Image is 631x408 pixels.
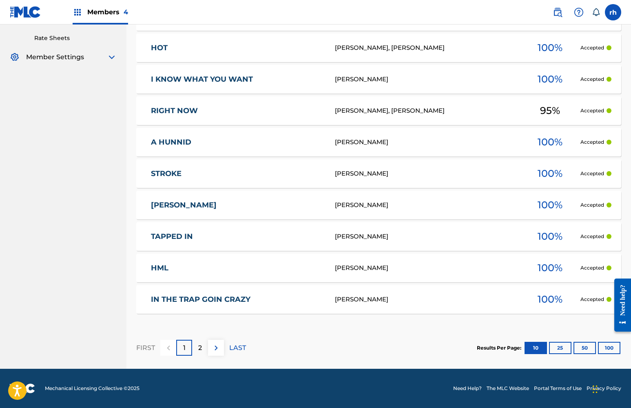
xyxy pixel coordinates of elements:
button: 100 [598,342,620,354]
span: 100 % [538,135,562,149]
img: logo [10,383,35,393]
button: 25 [549,342,571,354]
p: Results Per Page: [477,344,523,352]
span: Member Settings [26,52,84,62]
img: help [574,7,584,17]
img: Top Rightsholders [73,7,82,17]
p: Accepted [580,264,604,272]
a: Portal Terms of Use [534,385,582,392]
img: expand [107,52,117,62]
a: Need Help? [453,385,482,392]
a: RIGHT NOW [151,106,324,116]
span: 100 % [538,166,562,181]
a: The MLC Website [487,385,529,392]
span: Mechanical Licensing Collective © 2025 [45,385,139,392]
span: 4 [124,8,128,16]
p: Accepted [580,201,604,209]
a: IN THE TRAP GOIN CRAZY [151,295,324,304]
div: [PERSON_NAME] [335,201,519,210]
div: User Menu [605,4,621,20]
div: [PERSON_NAME], [PERSON_NAME] [335,43,519,53]
img: search [553,7,562,17]
p: 2 [198,343,202,353]
div: [PERSON_NAME] [335,263,519,273]
img: Member Settings [10,52,20,62]
span: 100 % [538,261,562,275]
p: 1 [183,343,186,353]
a: Privacy Policy [587,385,621,392]
span: 95 % [540,103,560,118]
p: Accepted [580,170,604,177]
a: A HUNNID [151,138,324,147]
p: Accepted [580,296,604,303]
span: 100 % [538,292,562,307]
a: [PERSON_NAME] [151,201,324,210]
iframe: Chat Widget [590,369,631,408]
iframe: Resource Center [608,270,631,340]
a: Rate Sheets [34,34,117,42]
a: TAPPED IN [151,232,324,241]
a: HOT [151,43,324,53]
p: Accepted [580,233,604,240]
a: Public Search [549,4,566,20]
p: LAST [229,343,246,353]
p: FIRST [136,343,155,353]
a: HML [151,263,324,273]
div: [PERSON_NAME] [335,75,519,84]
a: I KNOW WHAT YOU WANT [151,75,324,84]
span: 100 % [538,229,562,244]
div: [PERSON_NAME] [335,232,519,241]
div: [PERSON_NAME] [335,169,519,178]
span: 100 % [538,72,562,87]
span: Members [87,7,128,17]
p: Accepted [580,76,604,83]
button: 10 [525,342,547,354]
a: STROKE [151,169,324,178]
img: right [211,343,221,353]
div: [PERSON_NAME], [PERSON_NAME] [335,106,519,116]
div: Help [571,4,587,20]
span: 100 % [538,40,562,55]
p: Accepted [580,44,604,51]
div: [PERSON_NAME] [335,295,519,304]
span: 100 % [538,198,562,212]
div: [PERSON_NAME] [335,138,519,147]
button: 50 [573,342,596,354]
div: Notifications [592,8,600,16]
div: Drag [593,377,598,401]
p: Accepted [580,138,604,146]
img: MLC Logo [10,6,41,18]
p: Accepted [580,107,604,114]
